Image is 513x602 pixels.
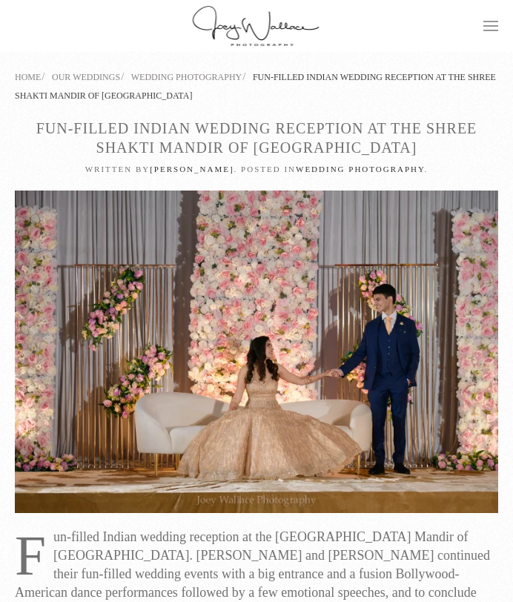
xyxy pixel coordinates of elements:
h1: Fun-Filled Indian Wedding Reception At The Shree Shakti Mandir of [GEOGRAPHIC_DATA] [15,119,498,157]
a: Wedding Photography [296,165,425,173]
p: Written by . Posted in . [15,163,498,176]
img: Indian Wedding Reception At The Shree Shakti Mandir Of Atlanta [15,191,498,513]
a: [PERSON_NAME] [150,165,234,173]
a: Wedding Photography [131,72,242,82]
span: Fun-Filled Indian Wedding Reception At The Shree Shakti Mandir of [GEOGRAPHIC_DATA] [15,72,496,101]
a: Home [15,72,41,82]
nav: Breadcrumb [15,67,498,104]
a: Our Weddings [52,72,120,82]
